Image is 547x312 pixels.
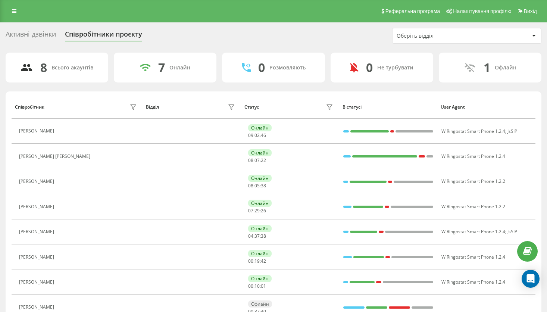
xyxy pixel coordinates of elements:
div: Онлайн [248,175,272,182]
div: 8 [40,60,47,75]
span: Реферальна програма [385,8,440,14]
div: [PERSON_NAME] [19,229,56,234]
div: Активні дзвінки [6,30,56,42]
div: Онлайн [248,250,272,257]
span: W Ringostat Smart Phone 1.2.4 [441,153,505,159]
span: 38 [261,182,266,189]
div: 0 [366,60,373,75]
div: [PERSON_NAME] [PERSON_NAME] [19,154,92,159]
div: : : [248,284,266,289]
div: Офлайн [495,65,516,71]
div: [PERSON_NAME] [19,280,56,285]
span: W Ringostat Smart Phone 1.2.2 [441,178,505,184]
span: Вихід [524,8,537,14]
div: [PERSON_NAME] [19,255,56,260]
div: : : [248,133,266,138]
span: 07 [254,157,260,163]
span: W Ringostat Smart Phone 1.2.2 [441,203,505,210]
div: Статус [244,104,259,110]
span: 38 [261,233,266,239]
div: Open Intercom Messenger [522,270,540,288]
div: Розмовляють [269,65,306,71]
div: : : [248,259,266,264]
div: Онлайн [248,149,272,156]
div: Відділ [146,104,159,110]
span: 46 [261,132,266,138]
div: Онлайн [248,124,272,131]
span: 08 [248,157,253,163]
div: Онлайн [248,275,272,282]
span: 22 [261,157,266,163]
div: User Agent [441,104,532,110]
div: : : [248,234,266,239]
div: Всього акаунтів [51,65,93,71]
span: W Ringostat Smart Phone 1.2.4 [441,254,505,260]
div: В статусі [343,104,434,110]
span: 00 [248,258,253,264]
div: Не турбувати [377,65,413,71]
span: 04 [248,233,253,239]
div: [PERSON_NAME] [19,204,56,209]
span: 08 [248,182,253,189]
div: 1 [484,60,490,75]
span: 01 [261,283,266,289]
div: : : [248,158,266,163]
span: 29 [254,208,260,214]
div: : : [248,183,266,188]
div: [PERSON_NAME] [19,128,56,134]
span: 42 [261,258,266,264]
span: JsSIP [507,128,517,134]
span: 19 [254,258,260,264]
div: [PERSON_NAME] [19,305,56,310]
span: 02 [254,132,260,138]
span: W Ringostat Smart Phone 1.2.4 [441,279,505,285]
span: 00 [248,283,253,289]
span: Налаштування профілю [453,8,511,14]
span: 10 [254,283,260,289]
span: 05 [254,182,260,189]
span: W Ringostat Smart Phone 1.2.4 [441,128,505,134]
span: W Ringostat Smart Phone 1.2.4 [441,228,505,235]
span: 37 [254,233,260,239]
div: : : [248,208,266,213]
span: 07 [248,208,253,214]
span: JsSIP [507,228,517,235]
div: 0 [258,60,265,75]
div: Співробітник [15,104,44,110]
div: Співробітники проєкту [65,30,142,42]
div: Офлайн [248,300,272,308]
span: 09 [248,132,253,138]
div: [PERSON_NAME] [19,179,56,184]
div: Оберіть відділ [397,33,486,39]
div: Онлайн [248,225,272,232]
span: 26 [261,208,266,214]
div: Онлайн [248,200,272,207]
div: 7 [158,60,165,75]
div: Онлайн [169,65,190,71]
